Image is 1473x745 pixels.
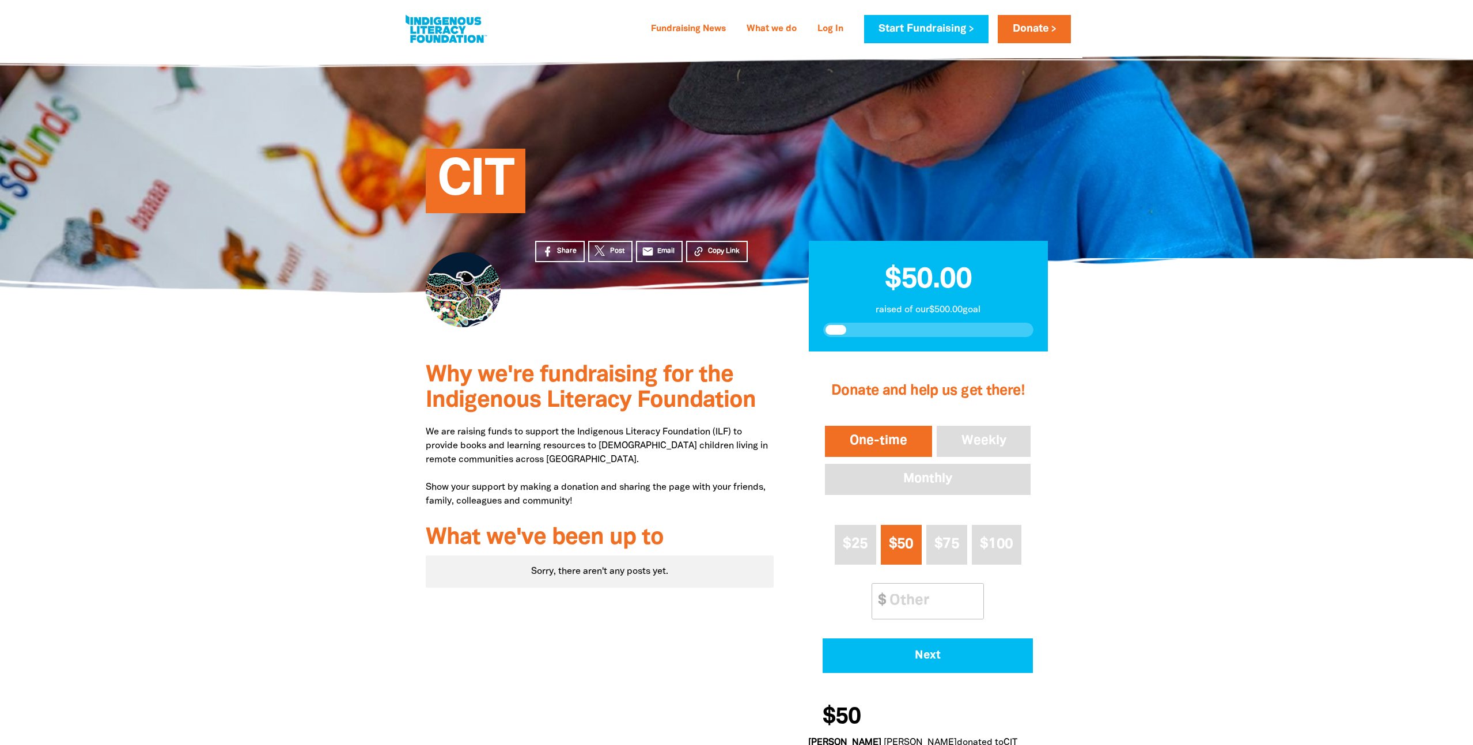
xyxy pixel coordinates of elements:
span: $100 [980,538,1013,551]
span: Email [657,246,675,256]
p: raised of our $500.00 goal [823,303,1033,317]
i: email [642,245,654,258]
div: Sorry, there aren't any posts yet. [426,555,774,588]
span: $50 [889,538,914,551]
span: $50 [823,706,861,729]
p: We are raising funds to support the Indigenous Literacy Foundation (ILF) to provide books and lea... [426,425,774,508]
span: $75 [934,538,959,551]
button: $25 [835,525,876,565]
span: $ [872,584,886,619]
div: Paginated content [426,555,774,588]
a: Share [535,241,585,262]
a: Start Fundraising [864,15,989,43]
span: $25 [843,538,868,551]
button: $100 [972,525,1021,565]
button: $50 [881,525,922,565]
span: Why we're fundraising for the Indigenous Literacy Foundation [426,365,756,411]
a: emailEmail [636,241,683,262]
button: Pay with Credit Card [823,638,1033,673]
a: Donate [998,15,1070,43]
button: Copy Link [686,241,748,262]
a: Log In [811,20,850,39]
a: Fundraising News [644,20,733,39]
span: Post [610,246,624,256]
button: $75 [926,525,967,565]
input: Other [881,584,983,619]
span: Next [839,650,1017,661]
a: Post [588,241,633,262]
span: $50.00 [885,267,972,293]
h2: Donate and help us get there! [823,368,1033,414]
a: What we do [740,20,804,39]
span: Share [557,246,577,256]
h3: What we've been up to [426,525,774,551]
button: One-time [823,423,934,459]
span: CIT [437,157,514,213]
button: Monthly [823,462,1033,497]
span: Copy Link [708,246,740,256]
button: Weekly [934,423,1033,459]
